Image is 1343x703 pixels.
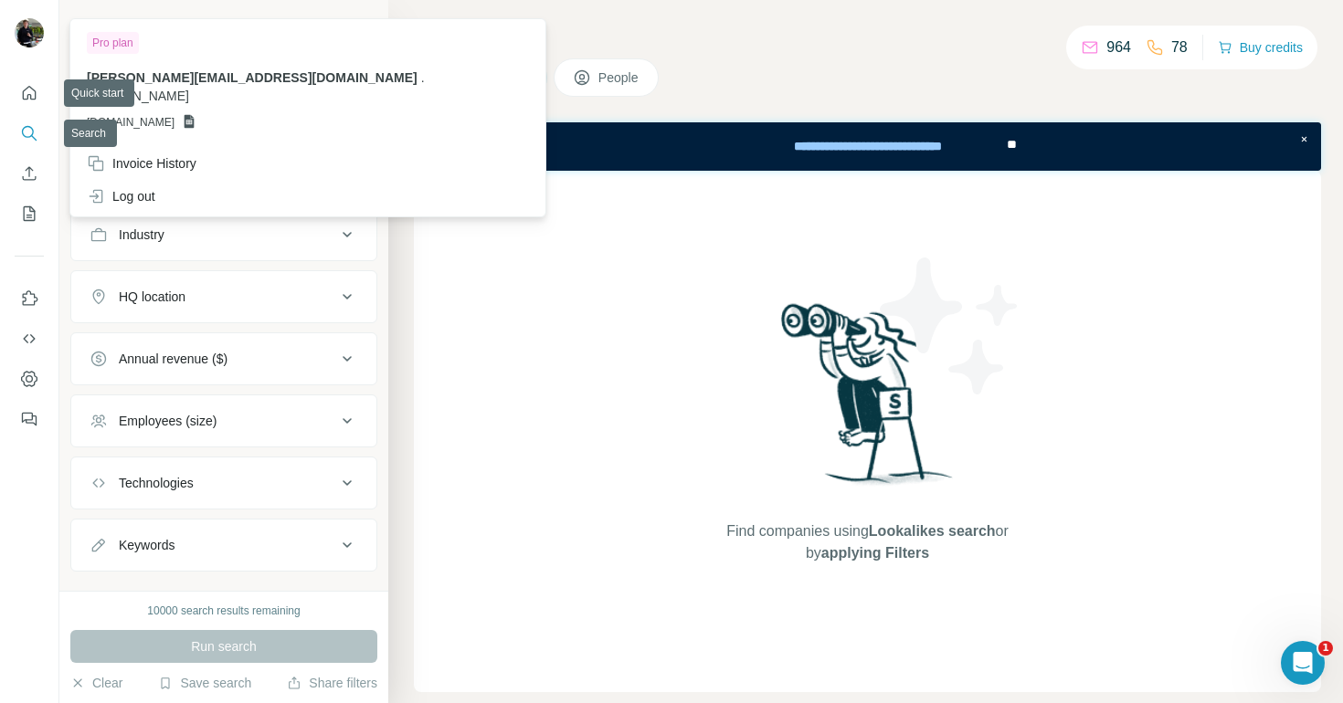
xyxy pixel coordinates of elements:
div: Annual revenue ($) [119,350,227,368]
iframe: Banner [414,122,1321,171]
span: [DOMAIN_NAME] [87,114,174,131]
button: Employees (size) [71,399,376,443]
button: Use Surfe on LinkedIn [15,282,44,315]
button: HQ location [71,275,376,319]
img: Surfe Illustration - Stars [868,244,1032,408]
button: Hide [318,11,388,38]
button: Industry [71,213,376,257]
span: [PERSON_NAME][EMAIL_ADDRESS][DOMAIN_NAME] [87,70,418,85]
div: Technologies [119,474,194,492]
button: Feedback [15,403,44,435]
button: Keywords [71,523,376,567]
div: 10000 search results remaining [147,603,300,619]
div: Pro plan [87,32,139,54]
button: Buy credits [1218,35,1303,60]
h4: Search [414,22,1321,47]
div: Invoice History [87,154,196,173]
span: applying Filters [821,545,929,561]
div: HQ location [119,288,185,306]
span: People [598,68,640,87]
button: Use Surfe API [15,322,44,355]
button: Clear [70,674,122,692]
img: Avatar [15,18,44,47]
button: Technologies [71,461,376,505]
button: Enrich CSV [15,157,44,190]
div: Industry [119,226,164,244]
span: Find companies using or by [721,520,1013,564]
span: 1 [1318,641,1333,656]
iframe: Intercom live chat [1281,641,1325,685]
p: 964 [1106,37,1131,58]
button: Annual revenue ($) [71,337,376,381]
button: Dashboard [15,362,44,395]
button: Search [15,117,44,150]
span: . [421,70,425,85]
img: Surfe Illustration - Woman searching with binoculars [773,299,963,502]
span: [DOMAIN_NAME] [87,89,189,103]
div: Log out [87,187,155,205]
div: Employees (size) [119,412,217,430]
button: Share filters [287,674,377,692]
div: Keywords [119,536,174,554]
p: 78 [1171,37,1188,58]
button: Save search [158,674,251,692]
button: My lists [15,197,44,230]
span: Lookalikes search [869,523,996,539]
div: New search [70,16,128,33]
button: Quick start [15,77,44,110]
